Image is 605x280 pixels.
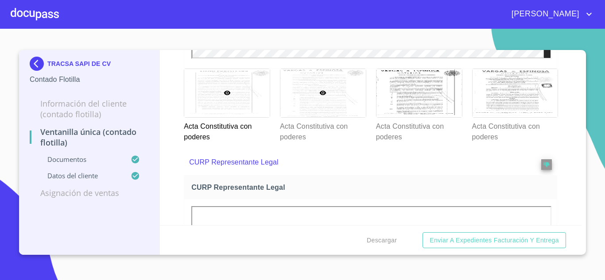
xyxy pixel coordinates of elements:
img: Acta Constitutiva con poderes [473,69,558,117]
p: Acta Constitutiva con poderes [472,118,558,142]
p: Acta Constitutiva con poderes [376,118,462,142]
img: Acta Constitutiva con poderes [376,69,462,117]
p: TRACSA SAPI DE CV [47,60,111,67]
span: CURP Representante Legal [191,183,553,192]
p: Documentos [30,155,131,164]
span: [PERSON_NAME] [505,7,584,21]
p: Datos del cliente [30,171,131,180]
span: Descargar [367,235,397,246]
div: TRACSA SAPI DE CV [30,57,149,74]
button: account of current user [505,7,594,21]
p: Información del Cliente (Contado Flotilla) [30,98,149,119]
span: Enviar a Expedientes Facturación y Entrega [430,235,559,246]
p: Ventanilla Única (Contado Flotilla) [30,127,149,148]
p: CURP Representante Legal [189,157,516,168]
img: Docupass spot blue [30,57,47,71]
button: Enviar a Expedientes Facturación y Entrega [423,232,566,249]
button: Descargar [363,232,400,249]
p: Asignación de Ventas [30,188,149,198]
p: Acta Constitutiva con poderes [280,118,365,142]
p: Acta Constitutiva con poderes [184,118,269,142]
button: reject [541,159,552,170]
p: Contado Flotilla [30,74,149,85]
